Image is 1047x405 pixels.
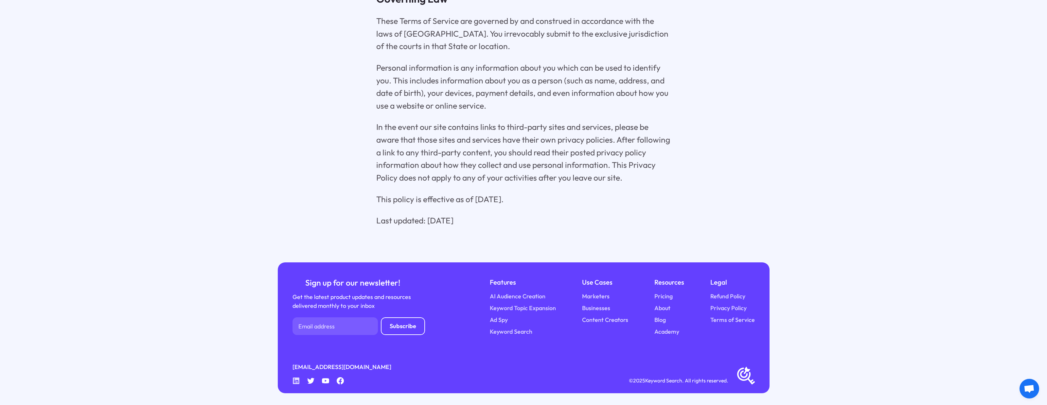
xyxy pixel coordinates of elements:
div: Legal [710,277,755,288]
p: Personal information is any information about you which can be used to identify you. This include... [376,62,671,112]
a: About [654,304,670,312]
div: Resources [654,277,684,288]
input: Subscribe [381,317,425,335]
div: © Keyword Search. All rights reserved. [629,377,728,385]
a: Keyword Search [490,327,532,336]
a: Businesses [582,304,610,312]
div: Use Cases [582,277,628,288]
a: Refund Policy [710,292,745,301]
div: Features [490,277,556,288]
div: Sign up for our newsletter! [293,277,413,288]
a: Terms of Service [710,315,755,324]
a: Content Creators [582,315,628,324]
p: In the event our site contains links to third-party sites and services, please be aware that thos... [376,121,671,184]
p: Last updated: [DATE] [376,214,671,227]
a: Marketers [582,292,610,301]
p: These Terms of Service are governed by and construed in accordance with the laws of [GEOGRAPHIC_D... [376,15,671,53]
a: [EMAIL_ADDRESS][DOMAIN_NAME] [293,362,391,371]
input: Email address [293,317,378,335]
a: AI Audience Creation [490,292,545,301]
span: 2025 [633,377,645,384]
a: Ad Spy [490,315,508,324]
a: Privacy Policy [710,304,747,312]
form: Newsletter Form [293,317,425,335]
a: Blog [654,315,666,324]
a: Open chat [1020,379,1039,398]
p: This policy is effective as of [DATE]. [376,193,671,206]
div: Get the latest product updates and resources delivered monthly to your inbox [293,292,413,310]
a: Academy [654,327,679,336]
a: Keyword Topic Expansion [490,304,556,312]
a: Pricing [654,292,673,301]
